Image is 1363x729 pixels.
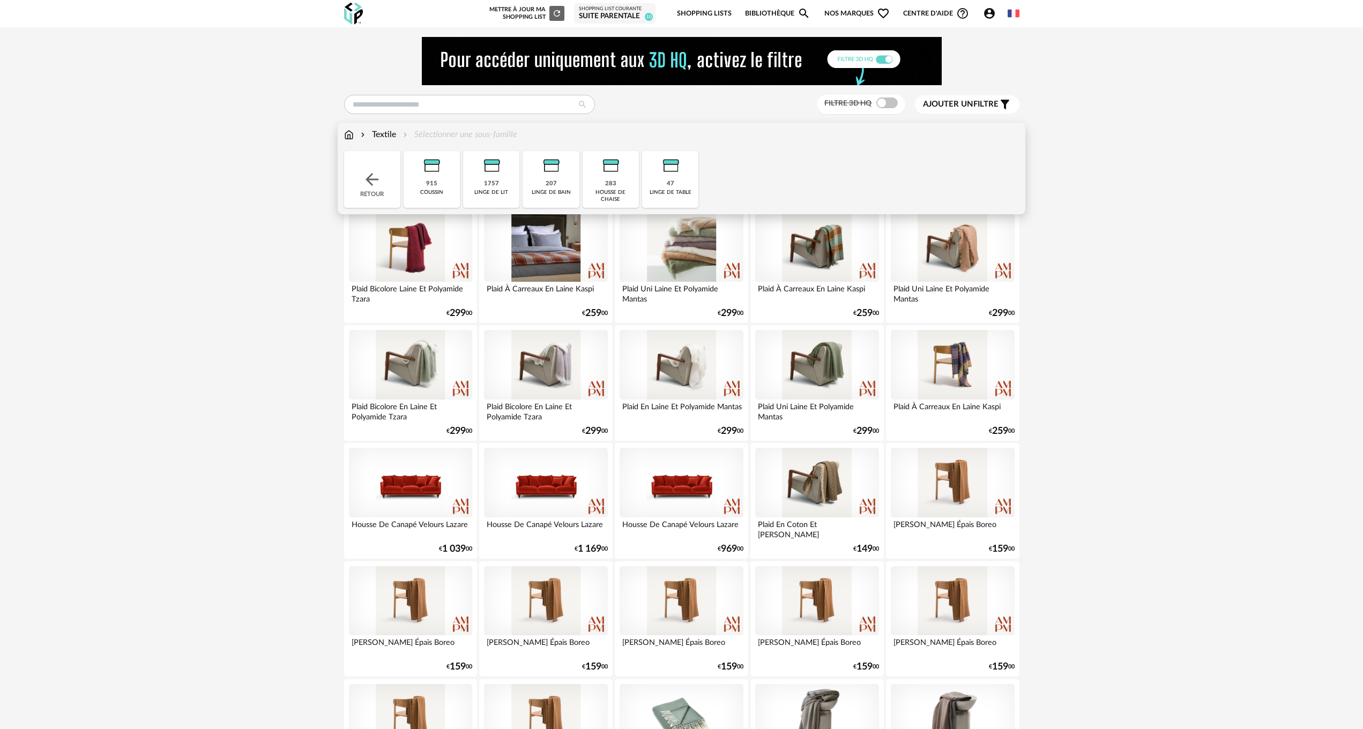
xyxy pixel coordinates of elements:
[989,545,1015,553] div: € 00
[479,443,612,559] a: Housse De Canapé Velours Lazare €1 16900
[579,12,651,21] div: Suite parentale
[359,129,396,141] div: Textile
[989,663,1015,671] div: € 00
[344,325,477,441] a: Plaid Bicolore En Laine Et Polyamide Tzara €29900
[344,3,363,25] img: OXP
[718,310,743,317] div: € 00
[359,129,367,141] img: svg+xml;base64,PHN2ZyB3aWR0aD0iMTYiIGhlaWdodD0iMTYiIHZpZXdCb3g9IjAgMCAxNiAxNiIgZmlsbD0ibm9uZSIgeG...
[650,189,691,196] div: linge de table
[750,561,883,677] a: [PERSON_NAME] Épais Boreo €15900
[856,310,873,317] span: 259
[537,151,565,180] img: Textile.png
[349,282,472,303] div: Plaid Bicolore Laine Et Polyamide Tzara
[596,151,625,180] img: Textile.png
[484,180,499,188] div: 1757
[439,545,472,553] div: € 00
[853,545,879,553] div: € 00
[344,129,354,141] img: svg+xml;base64,PHN2ZyB3aWR0aD0iMTYiIGhlaWdodD0iMTciIHZpZXdCb3g9IjAgMCAxNiAxNyIgZmlsbD0ibm9uZSIgeG...
[417,151,446,180] img: Textile.png
[344,151,400,208] div: Retour
[877,7,890,20] span: Heart Outline icon
[484,635,607,657] div: [PERSON_NAME] Épais Boreo
[582,310,608,317] div: € 00
[362,170,382,189] img: svg+xml;base64,PHN2ZyB3aWR0aD0iMjQiIGhlaWdodD0iMjQiIHZpZXdCb3g9IjAgMCAyNCAyNCIgZmlsbD0ibm9uZSIgeG...
[755,400,878,421] div: Plaid Uni Laine Et Polyamide Mantas
[582,427,608,435] div: € 00
[891,400,1014,421] div: Plaid À Carreaux En Laine Kaspi
[824,1,890,26] span: Nos marques
[745,1,810,26] a: BibliothèqueMagnify icon
[755,517,878,539] div: Plaid En Coton Et [PERSON_NAME]
[585,663,601,671] span: 159
[474,189,508,196] div: linge de lit
[656,151,685,180] img: Textile.png
[426,180,437,188] div: 915
[891,282,1014,303] div: Plaid Uni Laine Et Polyamide Mantas
[484,282,607,303] div: Plaid À Carreaux En Laine Kaspi
[477,151,506,180] img: Textile.png
[755,635,878,657] div: [PERSON_NAME] Épais Boreo
[853,427,879,435] div: € 00
[721,310,737,317] span: 299
[479,325,612,441] a: Plaid Bicolore En Laine Et Polyamide Tzara €29900
[923,99,999,110] span: filtre
[349,400,472,421] div: Plaid Bicolore En Laine Et Polyamide Tzara
[992,427,1008,435] span: 259
[484,517,607,539] div: Housse De Canapé Velours Lazare
[721,427,737,435] span: 299
[721,545,737,553] span: 969
[891,517,1014,539] div: [PERSON_NAME] Épais Boreo
[667,180,674,188] div: 47
[620,282,743,303] div: Plaid Uni Laine Et Polyamide Mantas
[546,180,557,188] div: 207
[586,189,636,203] div: housse de chaise
[1008,7,1019,19] img: fr
[992,310,1008,317] span: 299
[615,207,748,323] a: Plaid Uni Laine Et Polyamide Mantas €29900
[718,545,743,553] div: € 00
[446,310,472,317] div: € 00
[992,545,1008,553] span: 159
[479,561,612,677] a: [PERSON_NAME] Épais Boreo €15900
[999,98,1011,111] span: Filter icon
[750,443,883,559] a: Plaid En Coton Et [PERSON_NAME] €14900
[349,517,472,539] div: Housse De Canapé Velours Lazare
[575,545,608,553] div: € 00
[856,663,873,671] span: 159
[886,561,1019,677] a: [PERSON_NAME] Épais Boreo €15900
[349,635,472,657] div: [PERSON_NAME] Épais Boreo
[479,207,612,323] a: Plaid À Carreaux En Laine Kaspi €25900
[344,561,477,677] a: [PERSON_NAME] Épais Boreo €15900
[853,310,879,317] div: € 00
[718,663,743,671] div: € 00
[903,7,969,20] span: Centre d'aideHelp Circle Outline icon
[446,427,472,435] div: € 00
[579,6,651,12] div: Shopping List courante
[615,443,748,559] a: Housse De Canapé Velours Lazare €96900
[344,207,477,323] a: Plaid Bicolore Laine Et Polyamide Tzara €29900
[755,282,878,303] div: Plaid À Carreaux En Laine Kaspi
[532,189,571,196] div: linge de bain
[677,1,732,26] a: Shopping Lists
[446,663,472,671] div: € 00
[923,100,973,108] span: Ajouter un
[422,37,942,85] img: NEW%20NEW%20HQ%20NEW_V1.gif
[579,6,651,21] a: Shopping List courante Suite parentale 10
[886,207,1019,323] a: Plaid Uni Laine Et Polyamide Mantas €29900
[450,427,466,435] span: 299
[886,325,1019,441] a: Plaid À Carreaux En Laine Kaspi €25900
[578,545,601,553] span: 1 169
[989,310,1015,317] div: € 00
[420,189,443,196] div: coussin
[487,6,564,21] div: Mettre à jour ma Shopping List
[983,7,996,20] span: Account Circle icon
[620,400,743,421] div: Plaid En Laine Et Polyamide Mantas
[956,7,969,20] span: Help Circle Outline icon
[450,663,466,671] span: 159
[886,443,1019,559] a: [PERSON_NAME] Épais Boreo €15900
[344,443,477,559] a: Housse De Canapé Velours Lazare €1 03900
[620,517,743,539] div: Housse De Canapé Velours Lazare
[450,310,466,317] span: 299
[824,100,872,107] span: Filtre 3D HQ
[989,427,1015,435] div: € 00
